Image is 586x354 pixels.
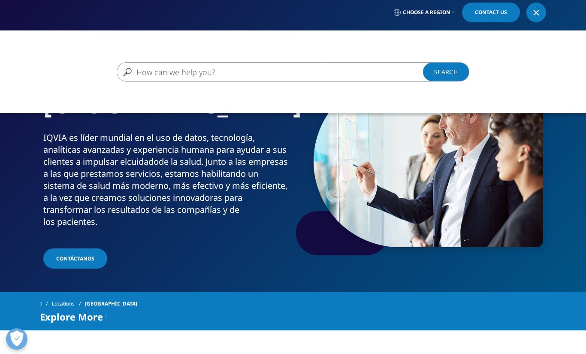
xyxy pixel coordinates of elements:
[117,62,444,82] input: Buscar
[112,26,546,67] nav: Primary
[423,62,469,82] a: Buscar
[403,9,450,16] span: Choose a Region
[462,3,520,22] a: Contact Us
[6,328,27,350] button: Abrir preferencias
[475,10,507,15] span: Contact Us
